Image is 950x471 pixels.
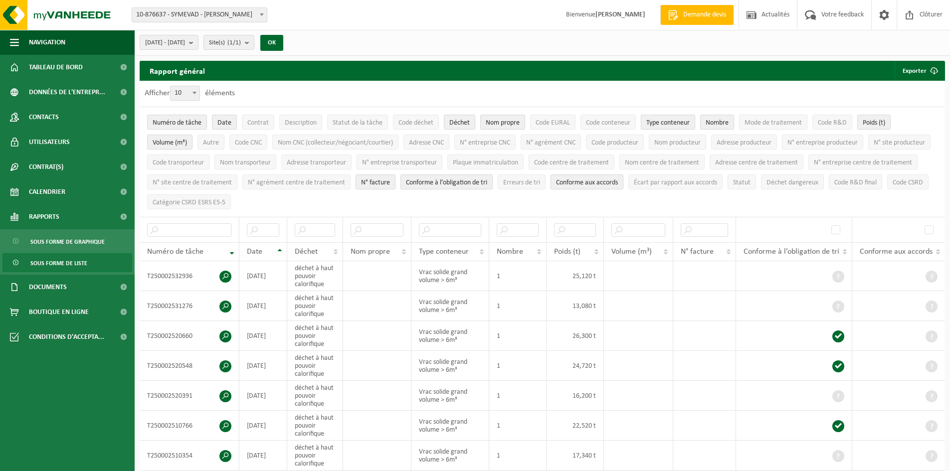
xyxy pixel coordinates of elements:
button: Poids (t)Poids (t): Activate to sort [857,115,891,130]
span: Adresse producteur [717,139,771,147]
span: Données de l'entrepr... [29,80,105,105]
span: [DATE] - [DATE] [145,35,185,50]
td: T250002520548 [140,351,239,381]
span: Calendrier [29,179,65,204]
span: Conforme à l’obligation de tri [744,248,839,256]
span: Mode de traitement [745,119,802,127]
td: Vrac solide grand volume > 6m³ [411,381,489,411]
span: Conforme à l’obligation de tri [406,179,487,186]
span: Code déchet [398,119,433,127]
span: Nom transporteur [220,159,271,166]
span: Nombre [706,119,729,127]
button: AutreAutre: Activate to sort [197,135,224,150]
button: Conforme à l’obligation de tri : Activate to sort [400,174,493,189]
span: Nom CNC (collecteur/négociant/courtier) [278,139,393,147]
span: Plaque immatriculation [453,159,518,166]
td: Vrac solide grand volume > 6m³ [411,321,489,351]
span: Catégorie CSRD ESRS E5-5 [153,199,225,206]
span: Boutique en ligne [29,300,89,324]
button: [DATE] - [DATE] [140,35,198,50]
button: Volume (m³)Volume (m³): Activate to sort [147,135,192,150]
span: Autre [203,139,219,147]
button: N° entreprise CNCN° entreprise CNC: Activate to sort [454,135,516,150]
button: DéchetDéchet: Activate to sort [444,115,475,130]
span: Demande devis [681,10,729,20]
span: Type conteneur [419,248,469,256]
span: Code producteur [591,139,638,147]
span: N° site centre de traitement [153,179,232,186]
td: [DATE] [239,351,287,381]
count: (1/1) [227,39,241,46]
span: N° facture [681,248,714,256]
button: ContratContrat: Activate to sort [242,115,274,130]
button: Nom CNC (collecteur/négociant/courtier)Nom CNC (collecteur/négociant/courtier): Activate to sort [272,135,398,150]
span: Code R&D [818,119,847,127]
span: Numéro de tâche [147,248,203,256]
span: Rapports [29,204,59,229]
td: T250002520391 [140,381,239,411]
label: Afficher éléments [145,89,235,97]
td: 1 [489,321,547,351]
a: Demande devis [660,5,734,25]
span: Tableau de bord [29,55,83,80]
span: Conforme aux accords [556,179,618,186]
td: déchet à haut pouvoir calorifique [287,261,343,291]
button: Exporter [895,61,944,81]
span: Contacts [29,105,59,130]
button: Statut de la tâcheStatut de la tâche: Activate to sort [327,115,388,130]
td: [DATE] [239,441,287,471]
span: N° entreprise CNC [460,139,510,147]
td: T250002531276 [140,291,239,321]
td: déchet à haut pouvoir calorifique [287,411,343,441]
span: N° facture [361,179,390,186]
span: Nom propre [486,119,520,127]
button: Déchet dangereux : Activate to sort [761,174,824,189]
span: N° entreprise centre de traitement [814,159,912,166]
span: Adresse CNC [409,139,444,147]
td: 1 [489,411,547,441]
span: Nom centre de traitement [625,159,699,166]
span: Sous forme de liste [30,254,87,273]
button: Code transporteurCode transporteur: Activate to sort [147,155,209,169]
span: Type conteneur [646,119,690,127]
strong: [PERSON_NAME] [595,11,645,18]
span: Numéro de tâche [153,119,201,127]
button: N° agrément CNCN° agrément CNC: Activate to sort [521,135,581,150]
span: Déchet [449,119,470,127]
button: N° agrément centre de traitementN° agrément centre de traitement: Activate to sort [242,174,351,189]
span: Adresse centre de traitement [715,159,798,166]
button: Conforme aux accords : Activate to sort [551,174,623,189]
td: 1 [489,351,547,381]
span: Site(s) [209,35,241,50]
span: N° agrément centre de traitement [248,179,345,186]
span: N° entreprise transporteur [362,159,437,166]
span: N° site producteur [874,139,925,147]
span: N° entreprise producteur [787,139,858,147]
button: Code R&DCode R&amp;D: Activate to sort [812,115,852,130]
span: Erreurs de tri [503,179,540,186]
button: Nom transporteurNom transporteur: Activate to sort [214,155,276,169]
span: 10-876637 - SYMEVAD - EVIN MALMAISON [132,7,267,22]
td: [DATE] [239,261,287,291]
span: Nombre [497,248,523,256]
button: StatutStatut: Activate to sort [728,174,756,189]
td: 1 [489,381,547,411]
span: 10 [171,86,199,100]
td: déchet à haut pouvoir calorifique [287,351,343,381]
button: Plaque immatriculationPlaque immatriculation: Activate to sort [447,155,524,169]
span: Conditions d'accepta... [29,324,104,349]
button: Code CSRDCode CSRD: Activate to sort [887,174,929,189]
td: 1 [489,291,547,321]
button: N° factureN° facture: Activate to sort [356,174,395,189]
td: T250002520660 [140,321,239,351]
span: Code centre de traitement [534,159,609,166]
button: Code centre de traitementCode centre de traitement: Activate to sort [529,155,614,169]
button: Nom centre de traitementNom centre de traitement: Activate to sort [619,155,705,169]
td: 13,080 t [547,291,604,321]
button: N° site producteurN° site producteur : Activate to sort [868,135,931,150]
td: déchet à haut pouvoir calorifique [287,291,343,321]
span: Code CSRD [893,179,923,186]
span: Conforme aux accords [860,248,933,256]
button: Nom producteurNom producteur: Activate to sort [649,135,706,150]
button: Adresse transporteurAdresse transporteur: Activate to sort [281,155,352,169]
